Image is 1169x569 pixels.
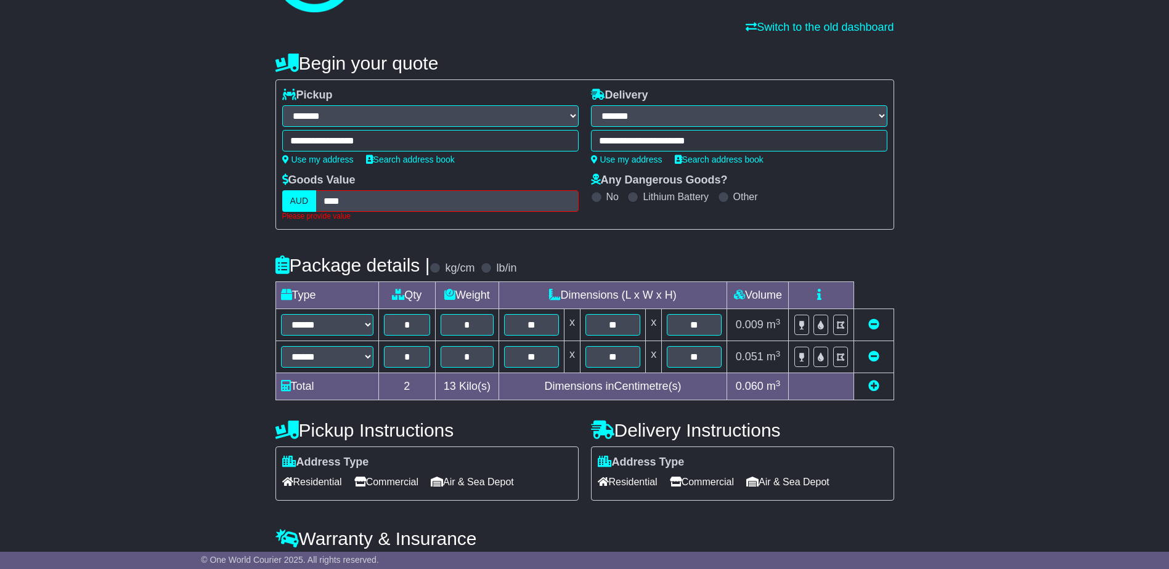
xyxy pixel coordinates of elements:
[736,318,764,331] span: 0.009
[499,282,727,309] td: Dimensions (L x W x H)
[643,191,709,203] label: Lithium Battery
[606,191,619,203] label: No
[499,373,727,400] td: Dimensions in Centimetre(s)
[646,309,662,341] td: x
[366,155,455,164] a: Search address book
[282,456,369,469] label: Address Type
[868,380,879,392] a: Add new item
[733,191,758,203] label: Other
[646,341,662,373] td: x
[275,53,894,73] h4: Begin your quote
[767,350,781,363] span: m
[282,89,333,102] label: Pickup
[275,420,579,440] h4: Pickup Instructions
[275,282,378,309] td: Type
[282,472,342,491] span: Residential
[431,472,514,491] span: Air & Sea Depot
[436,282,499,309] td: Weight
[564,309,580,341] td: x
[776,317,781,326] sup: 3
[591,155,662,164] a: Use my address
[282,190,317,212] label: AUD
[275,373,378,400] td: Total
[275,528,894,549] h4: Warranty & Insurance
[378,373,436,400] td: 2
[736,350,764,363] span: 0.051
[275,255,430,275] h4: Package details |
[736,380,764,392] span: 0.060
[591,420,894,440] h4: Delivery Instructions
[598,456,685,469] label: Address Type
[378,282,436,309] td: Qty
[868,350,879,363] a: Remove this item
[675,155,764,164] a: Search address book
[444,380,456,392] span: 13
[591,89,648,102] label: Delivery
[282,174,356,187] label: Goods Value
[767,380,781,392] span: m
[282,155,354,164] a: Use my address
[564,341,580,373] td: x
[201,555,379,565] span: © One World Courier 2025. All rights reserved.
[776,349,781,358] sup: 3
[496,262,516,275] label: lb/in
[776,379,781,388] sup: 3
[591,174,728,187] label: Any Dangerous Goods?
[282,212,579,220] div: Please provide value
[868,318,879,331] a: Remove this item
[445,262,475,275] label: kg/cm
[436,373,499,400] td: Kilo(s)
[727,282,789,309] td: Volume
[746,21,894,33] a: Switch to the old dashboard
[746,472,829,491] span: Air & Sea Depot
[767,318,781,331] span: m
[598,472,658,491] span: Residential
[670,472,734,491] span: Commercial
[354,472,418,491] span: Commercial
